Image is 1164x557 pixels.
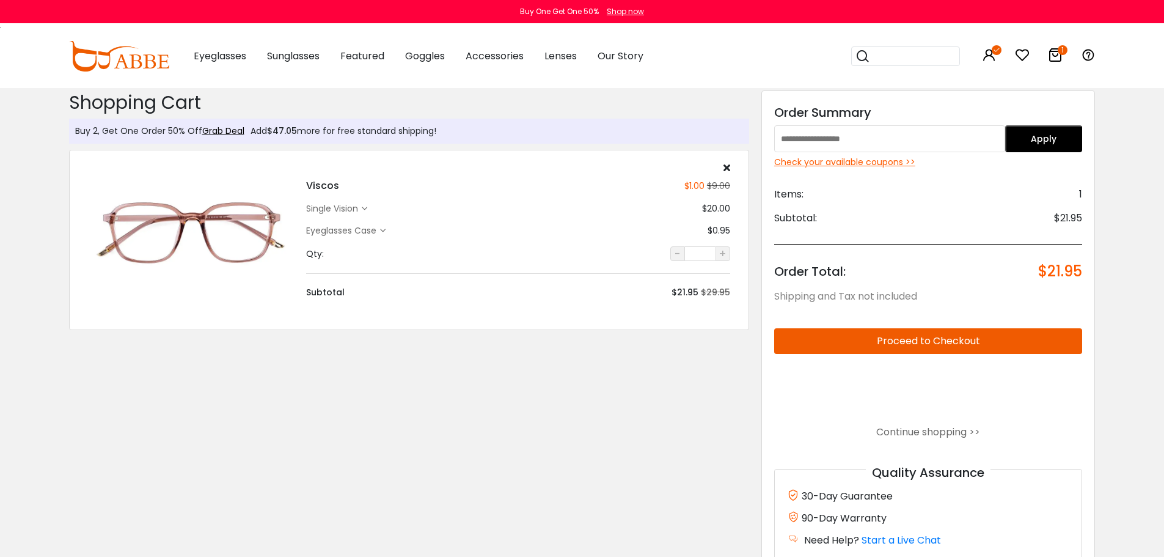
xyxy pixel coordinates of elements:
div: 30-Day Guarantee [787,488,1070,504]
span: Eyeglasses [194,49,246,63]
div: Qty: [306,248,324,260]
span: Goggles [405,49,445,63]
span: $21.95 [1054,211,1082,226]
a: Continue shopping >> [876,425,980,439]
a: Shop now [601,6,644,17]
span: $47.05 [267,125,297,137]
h4: Viscos [306,179,339,193]
div: $21.95 [672,286,698,299]
span: Sunglasses [267,49,320,63]
div: $29.95 [701,286,730,299]
span: Order Total: [774,263,846,280]
span: Items: [774,187,803,202]
div: $0.95 [708,224,730,237]
h2: Shopping Cart [69,92,749,114]
div: Add more for free standard shipping! [244,125,436,138]
div: Buy One Get One 50% [520,6,599,17]
div: 90-Day Warranty [787,510,1070,526]
button: Apply [1005,125,1082,152]
span: Accessories [466,49,524,63]
img: Viscos [88,179,294,282]
span: $21.95 [1038,263,1082,280]
span: Need Help? [804,533,859,547]
a: 1 [1048,50,1063,64]
div: Order Summary [774,103,1083,122]
button: Proceed to Checkout [774,328,1083,354]
iframe: PayPal [774,364,1083,415]
div: $1.00 [684,180,705,193]
div: single vision [306,202,362,215]
div: Buy 2, Get One Order 50% Off [75,125,244,138]
span: Our Story [598,49,643,63]
div: $9.00 [705,180,730,193]
div: Eyeglasses Case [306,224,380,237]
div: $20.00 [702,202,730,215]
span: Featured [340,49,384,63]
span: Subtotal: [774,211,817,226]
a: Start a Live Chat [862,533,941,547]
div: Shop now [607,6,644,17]
span: 1 [1079,187,1082,202]
div: Check your available coupons >> [774,156,1083,169]
img: abbeglasses.com [69,41,169,72]
i: 1 [1058,45,1067,55]
span: Quality Assurance [866,464,990,481]
div: Subtotal [306,286,345,299]
a: Grab Deal [202,125,244,137]
span: Lenses [544,49,577,63]
div: Shipping and Tax not included [774,289,1083,304]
